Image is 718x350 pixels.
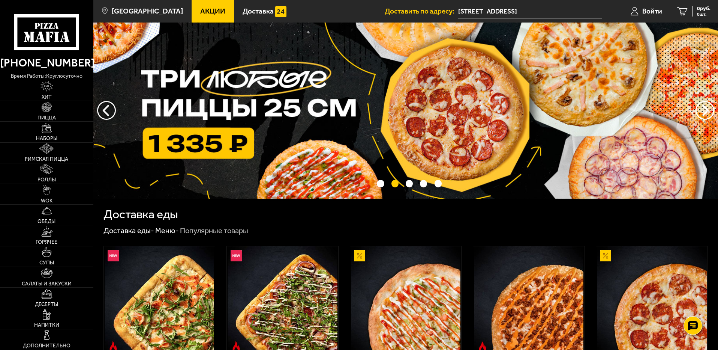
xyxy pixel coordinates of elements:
span: Наборы [36,136,57,141]
span: 0 шт. [697,12,711,17]
img: Новинка [231,250,242,261]
span: Войти [642,8,662,15]
span: Роллы [37,177,56,183]
button: предыдущий [696,101,714,120]
h1: Доставка еды [103,208,178,220]
button: следующий [97,101,116,120]
img: Акционный [354,250,365,261]
input: Ваш адрес доставки [458,5,602,18]
a: Меню- [155,226,179,235]
span: [GEOGRAPHIC_DATA] [112,8,183,15]
button: точки переключения [420,180,427,187]
span: Хит [42,95,52,100]
div: Популярные товары [180,226,248,236]
button: точки переключения [377,180,384,187]
span: Дополнительно [23,343,70,348]
span: Доставка [243,8,274,15]
button: точки переключения [391,180,399,187]
span: Десерты [35,302,58,307]
span: Супы [39,260,54,266]
span: Салаты и закуски [22,281,72,287]
img: 15daf4d41897b9f0e9f617042186c801.svg [275,6,286,17]
img: Акционный [600,250,611,261]
span: Обеды [37,219,55,224]
span: Пицца [37,115,56,121]
span: Акции [200,8,225,15]
img: Новинка [108,250,119,261]
span: Напитки [34,323,59,328]
span: 0 руб. [697,6,711,11]
span: WOK [41,198,52,204]
button: точки переключения [406,180,413,187]
span: Римская пицца [25,157,68,162]
span: Доставить по адресу: [385,8,458,15]
button: точки переключения [435,180,442,187]
span: Горячее [36,240,57,245]
a: Доставка еды- [103,226,154,235]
